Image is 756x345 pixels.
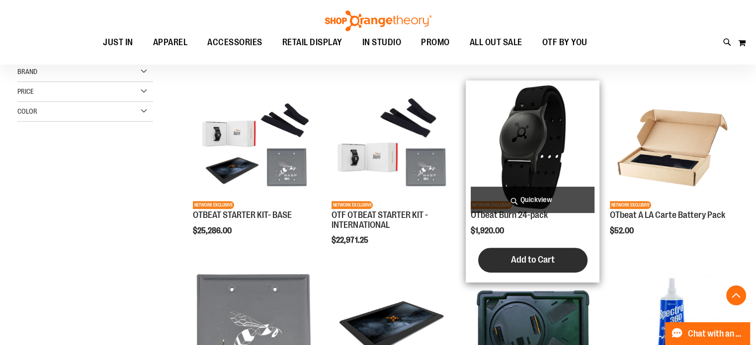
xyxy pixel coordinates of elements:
a: OTBEAT STARTER KIT- BASE [193,210,292,220]
img: OTbeat Burn 24-pack [471,85,594,209]
span: Brand [17,68,37,75]
button: Add to Cart [478,248,588,273]
div: product [466,80,599,282]
span: ACCESSORIES [207,31,262,54]
a: OTbeat Burn 24-packNETWORK EXCLUSIVE [471,85,594,210]
a: OTbeat Burn 24-pack [471,210,548,220]
button: Chat with an Expert [665,322,751,345]
div: product [327,80,460,270]
div: product [605,80,739,261]
button: Back To Top [726,285,746,305]
span: APPAREL [153,31,188,54]
span: RETAIL DISPLAY [282,31,342,54]
span: NETWORK EXCLUSIVE [332,201,373,209]
span: Chat with an Expert [688,329,744,339]
a: Quickview [471,187,594,213]
span: OTF BY YOU [542,31,588,54]
span: ALL OUT SALE [470,31,522,54]
span: $52.00 [610,226,635,235]
span: Add to Cart [511,254,555,265]
a: OTF OTBEAT STARTER KIT - INTERNATIONALNETWORK EXCLUSIVE [332,85,455,210]
span: PROMO [421,31,450,54]
img: OTF OTBEAT STARTER KIT - INTERNATIONAL [332,85,455,209]
div: product [188,80,322,261]
span: Color [17,107,37,115]
span: NETWORK EXCLUSIVE [610,201,651,209]
a: OTBEAT STARTER KIT- BASENETWORK EXCLUSIVE [193,85,317,210]
img: Product image for OTbeat A LA Carte Battery Pack [610,85,734,209]
span: $1,920.00 [471,226,505,235]
span: $22,971.25 [332,236,369,245]
a: OTbeat A LA Carte Battery Pack [610,210,725,220]
a: Product image for OTbeat A LA Carte Battery PackNETWORK EXCLUSIVE [610,85,734,210]
a: OTF OTBEAT STARTER KIT - INTERNATIONAL [332,210,427,230]
span: $25,286.00 [193,226,233,235]
span: Price [17,87,34,95]
span: NETWORK EXCLUSIVE [193,201,234,209]
img: OTBEAT STARTER KIT- BASE [193,85,317,209]
span: JUST IN [103,31,133,54]
span: IN STUDIO [362,31,402,54]
img: Shop Orangetheory [324,10,433,31]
